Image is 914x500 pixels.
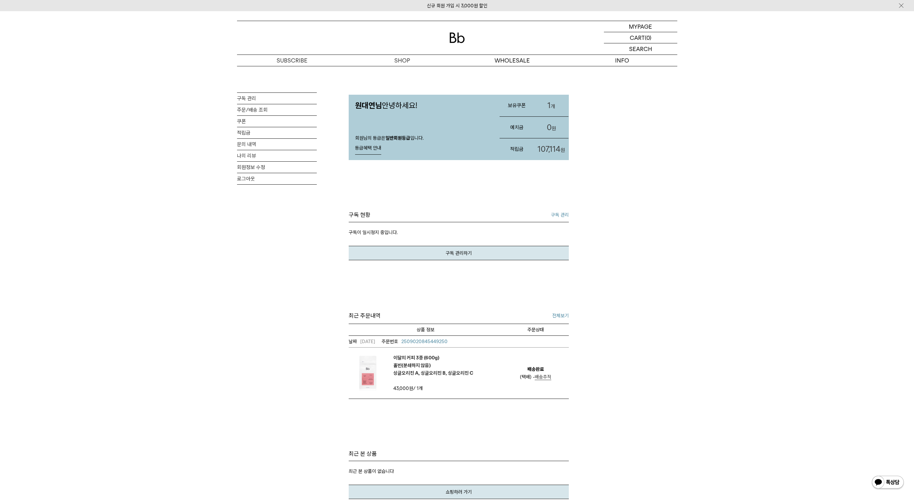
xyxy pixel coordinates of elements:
[567,55,677,66] p: INFO
[355,142,381,155] a: 등급혜택 안내
[393,386,413,391] strong: 43,000원
[382,338,448,345] a: 2509020845449250
[500,97,534,114] h3: 보유쿠폰
[534,95,568,116] a: 1개
[401,339,448,344] span: 2509020845449250
[237,139,317,150] a: 문의 내역
[237,104,317,115] a: 주문/배송 조회
[538,144,561,154] span: 107,114
[645,32,651,43] p: (0)
[349,129,493,160] div: 회원님의 등급은 입니다.
[355,101,382,110] strong: 원대연님
[604,32,677,43] a: CART (0)
[237,93,317,104] a: 구독 관리
[393,354,473,377] a: 이달의 커피 3종 (600g)홀빈(분쇄하지 않음)싱글오리진 A, 싱글오리진 B, 싱글오리진 C
[629,21,652,32] p: MYPAGE
[349,324,503,335] th: 상품명/옵션
[349,450,569,458] p: 최근 본 상품
[527,365,544,373] em: 배송완료
[503,324,569,335] th: 주문상태
[535,374,551,380] a: 배송추적
[347,55,457,66] a: SHOP
[427,3,487,9] a: 신규 회원 가입 시 3,000원 할인
[237,173,317,184] a: 로그아웃
[349,211,370,219] h3: 구독 현황
[547,123,552,132] span: 0
[237,127,317,138] a: 적립금
[604,21,677,32] a: MYPAGE
[385,135,410,141] strong: 일반회원등급
[349,467,569,499] div: 최근 본 상품이 없습니다
[237,55,347,66] a: SUBSCRIBE
[871,475,904,490] img: 카카오톡 채널 1:1 채팅 버튼
[349,338,375,345] em: [DATE]
[349,354,387,392] img: 이달의 커피
[534,138,568,160] a: 107,114원
[237,150,317,161] a: 나의 리뷰
[500,119,534,136] h3: 예치금
[629,43,652,55] p: SEARCH
[349,246,569,260] a: 구독 관리하기
[520,373,551,381] div: (택배) -
[457,55,567,66] p: WHOLESALE
[551,211,569,219] a: 구독 관리
[393,354,473,377] em: 이달의 커피 3종 (600g) 홀빈(분쇄하지 않음) 싱글오리진 A, 싱글오리진 B, 싱글오리진 C
[393,385,448,392] td: / 1개
[630,32,645,43] p: CART
[547,101,551,110] span: 1
[349,311,381,320] span: 최근 주문내역
[349,222,569,246] p: 구독이 일시정지 중입니다.
[552,312,569,320] a: 전체보기
[500,141,534,158] h3: 적립금
[349,95,493,116] p: 안녕하세요!
[534,117,568,138] a: 0원
[450,33,465,43] img: 로고
[237,162,317,173] a: 회원정보 수정
[349,485,569,499] a: 쇼핑하러 가기
[237,116,317,127] a: 쿠폰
